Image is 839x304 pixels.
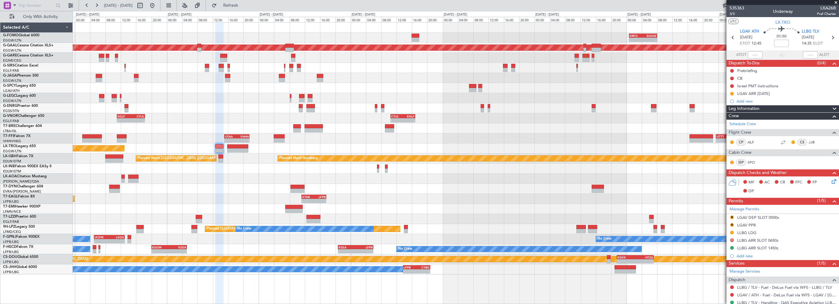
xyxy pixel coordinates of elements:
[391,118,403,122] div: -
[716,139,730,142] div: -
[136,17,151,22] div: 16:00
[3,34,19,37] span: G-FOMO
[737,253,836,259] div: Add new
[169,249,186,253] div: -
[737,285,832,290] a: LLBG / TLV - Fuel - DeLux Fuel via WFS - LLBG / TLV
[7,12,66,22] button: Only With Activity
[703,17,718,22] div: 20:00
[730,269,760,275] a: Manage Services
[3,144,16,148] span: LX-TRO
[3,99,21,103] a: EGGW/LTN
[169,245,186,249] div: KSEA
[729,277,745,284] span: Dispatch
[597,234,612,244] div: No Crew
[356,249,373,253] div: -
[3,205,15,208] span: T7-EMI
[795,179,802,186] span: FFC
[737,292,836,298] a: LGAV / ATH - Fuel - DeLux Fuel via WFS - LGAV / [GEOGRAPHIC_DATA]
[809,139,822,145] a: JJB
[314,195,326,199] div: LFPB
[3,104,17,108] span: G-ENRG
[152,245,169,249] div: EGGW
[198,17,213,22] div: 08:00
[228,17,243,22] div: 16:00
[737,76,742,81] div: CB
[3,225,35,229] a: 9H-LPZLegacy 500
[534,17,550,22] div: 00:00
[729,260,745,267] span: Services
[3,215,36,219] a: T7-LZZIPraetor 600
[458,17,473,22] div: 04:00
[104,3,133,8] span: [DATE] - [DATE]
[3,255,38,259] a: CS-DOUGlobal 6500
[3,124,16,128] span: T7-BRE
[736,52,746,58] span: ATOT
[773,8,793,15] div: Underway
[550,17,565,22] div: 04:00
[237,135,249,138] div: VHHH
[3,74,17,78] span: G-JAGA
[748,139,761,145] a: ALF
[777,34,786,40] span: 01:50
[3,209,21,214] a: LFMN/NCE
[3,129,17,133] a: LTBA/ISL
[3,74,39,78] a: G-JAGAPhenom 300
[752,41,761,47] span: 12:45
[90,17,105,22] div: 04:00
[3,84,36,88] a: G-SPCYLegacy 650
[3,175,47,178] a: LX-AOACitation Mustang
[75,17,90,22] div: 00:00
[3,245,33,249] a: F-HECDFalcon 7X
[109,239,124,243] div: -
[728,19,739,24] button: UTC
[3,240,19,244] a: LFPB/LBG
[3,34,39,37] a: G-FOMOGlobal 6000
[3,64,15,67] span: G-SIRS
[657,17,672,22] div: 08:00
[3,195,18,198] span: T7-EAGL
[617,259,635,263] div: -
[427,17,442,22] div: 20:00
[3,84,16,88] span: G-SPCY
[259,17,274,22] div: 00:00
[274,17,289,22] div: 04:00
[3,230,21,234] a: LFMD/CEQ
[737,245,778,251] div: LLBG ARR SLOT 1450z
[729,169,787,176] span: Dispatch Checks and Weather
[617,255,635,259] div: EGKK
[740,41,750,47] span: ETOT
[3,250,19,254] a: LFPB/LBG
[764,179,770,186] span: AC
[565,17,580,22] div: 08:00
[730,215,734,219] button: R
[737,68,757,73] div: Prebriefing
[3,58,21,63] a: EGNR/CEG
[3,89,20,93] a: LGAV/ATH
[719,12,743,17] div: [DATE] - [DATE]
[351,17,366,22] div: 00:00
[3,119,19,123] a: EGLF/FAB
[775,19,790,26] span: LX-TRO
[504,17,519,22] div: 16:00
[3,154,33,158] a: LX-GBHFalcon 7X
[730,5,744,11] span: 535363
[404,270,417,273] div: -
[729,198,743,205] span: Permits
[737,215,779,220] div: LGAV DEP SLOT 0500z
[3,154,17,158] span: LX-GBH
[3,165,15,168] span: LX-INB
[207,224,293,233] div: Planned [GEOGRAPHIC_DATA] ([GEOGRAPHIC_DATA])
[3,185,43,188] a: T7-DYNChallenger 604
[736,159,746,166] div: ISP
[730,238,734,242] button: D
[94,239,109,243] div: -
[237,139,249,142] div: -
[76,12,99,17] div: [DATE] - [DATE]
[3,215,16,219] span: T7-LZZI
[748,51,763,59] input: --:--
[797,139,807,146] div: CS
[3,265,16,269] span: CS-JHH
[356,245,373,249] div: LFPB
[218,3,244,8] span: Refresh
[3,94,36,98] a: G-LEGCLegacy 600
